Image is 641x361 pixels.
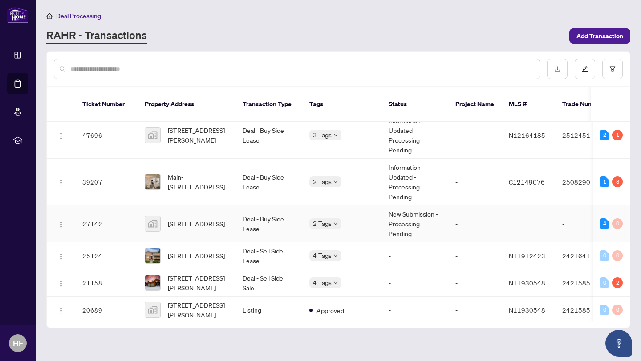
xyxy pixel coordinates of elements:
[75,159,138,205] td: 39207
[75,242,138,269] td: 25124
[381,242,448,269] td: -
[555,297,617,324] td: 2421585
[381,159,448,205] td: Information Updated - Processing Pending
[145,248,160,263] img: thumbnail-img
[554,66,560,72] span: download
[168,219,225,229] span: [STREET_ADDRESS]
[145,302,160,317] img: thumbnail-img
[235,242,302,269] td: Deal - Sell Side Lease
[448,112,502,159] td: -
[13,337,23,349] span: HF
[612,218,623,229] div: 0
[235,87,302,122] th: Transaction Type
[75,87,138,122] th: Ticket Number
[333,180,338,184] span: down
[75,205,138,242] td: 27142
[555,269,617,297] td: 2421585
[448,159,502,205] td: -
[313,130,332,140] span: 3 Tags
[602,59,623,79] button: filter
[555,205,617,242] td: -
[509,252,545,260] span: N11912423
[54,175,68,189] button: Logo
[145,275,160,290] img: thumbnail-img
[555,87,617,122] th: Trade Number
[448,87,502,122] th: Project Name
[509,131,545,139] span: N12164185
[235,159,302,205] td: Deal - Buy Side Lease
[333,253,338,258] span: down
[600,250,609,261] div: 0
[75,297,138,324] td: 20689
[168,172,228,192] span: Main-[STREET_ADDRESS]
[46,13,53,19] span: home
[381,112,448,159] td: Information Updated - Processing Pending
[612,176,623,187] div: 3
[54,276,68,290] button: Logo
[600,218,609,229] div: 4
[333,133,338,137] span: down
[145,174,160,189] img: thumbnail-img
[600,305,609,315] div: 0
[448,297,502,324] td: -
[313,176,332,187] span: 2 Tags
[600,176,609,187] div: 1
[313,218,332,229] span: 2 Tags
[168,251,225,261] span: [STREET_ADDRESS]
[555,112,617,159] td: 2512451
[57,132,65,140] img: Logo
[145,128,160,143] img: thumbnail-img
[57,253,65,260] img: Logo
[381,297,448,324] td: -
[235,297,302,324] td: Listing
[605,330,632,357] button: Open asap
[509,178,545,186] span: C12149076
[600,277,609,288] div: 0
[168,273,228,293] span: [STREET_ADDRESS][PERSON_NAME]
[448,269,502,297] td: -
[609,66,616,72] span: filter
[168,300,228,320] span: [STREET_ADDRESS][PERSON_NAME]
[333,221,338,226] span: down
[7,7,28,23] img: logo
[145,216,160,231] img: thumbnail-img
[333,281,338,285] span: down
[56,12,101,20] span: Deal Processing
[57,221,65,228] img: Logo
[448,205,502,242] td: -
[612,277,623,288] div: 2
[582,66,588,72] span: edit
[235,269,302,297] td: Deal - Sell Side Sale
[57,280,65,287] img: Logo
[235,112,302,159] td: Deal - Buy Side Lease
[75,112,138,159] td: 47696
[448,242,502,269] td: -
[313,277,332,288] span: 4 Tags
[57,179,65,186] img: Logo
[381,205,448,242] td: New Submission - Processing Pending
[168,125,228,145] span: [STREET_ADDRESS][PERSON_NAME]
[509,279,545,287] span: N11930548
[316,305,344,315] span: Approved
[555,159,617,205] td: 2508290
[600,130,609,140] div: 2
[54,128,68,142] button: Logo
[57,307,65,314] img: Logo
[555,242,617,269] td: 2421641
[75,269,138,297] td: 21158
[313,250,332,261] span: 4 Tags
[547,59,568,79] button: download
[235,205,302,242] td: Deal - Buy Side Lease
[612,250,623,261] div: 0
[612,305,623,315] div: 0
[575,59,595,79] button: edit
[46,28,147,44] a: RAHR - Transactions
[576,29,623,43] span: Add Transaction
[509,306,545,314] span: N11930548
[502,87,555,122] th: MLS #
[54,217,68,231] button: Logo
[302,87,381,122] th: Tags
[569,28,630,44] button: Add Transaction
[381,87,448,122] th: Status
[54,249,68,263] button: Logo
